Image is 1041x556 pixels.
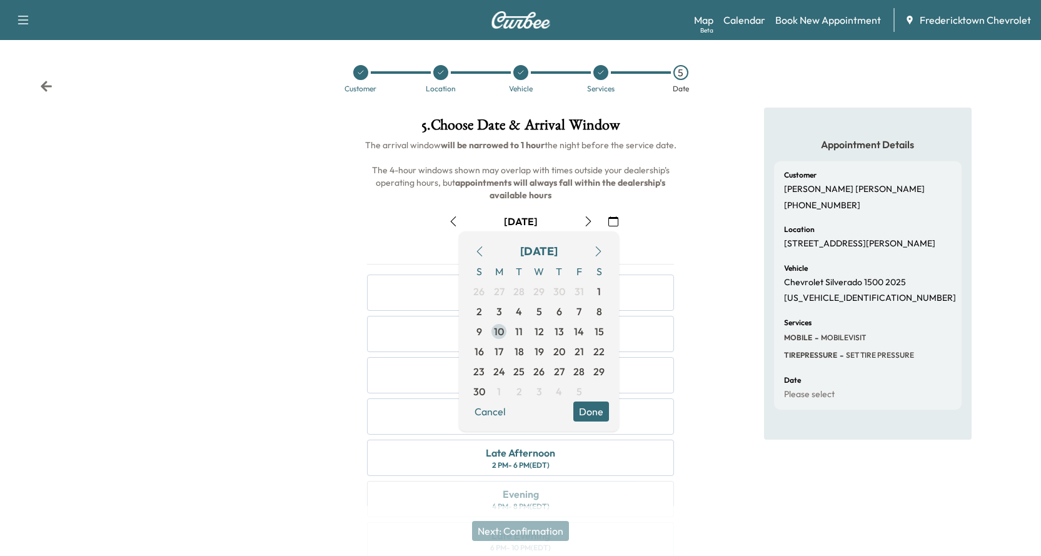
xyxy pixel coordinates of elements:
[576,304,581,319] span: 7
[589,261,609,281] span: S
[554,364,565,379] span: 27
[595,324,604,339] span: 15
[784,389,835,400] p: Please select
[535,344,544,359] span: 19
[700,26,713,35] div: Beta
[529,261,549,281] span: W
[784,265,808,272] h6: Vehicle
[553,284,565,299] span: 30
[533,284,545,299] span: 29
[494,284,505,299] span: 27
[469,261,489,281] span: S
[494,324,504,339] span: 10
[493,364,505,379] span: 24
[469,402,511,422] button: Cancel
[515,344,524,359] span: 18
[473,364,485,379] span: 23
[556,304,562,319] span: 6
[486,445,555,460] div: Late Afternoon
[40,80,53,93] div: Back
[520,243,558,260] div: [DATE]
[673,65,688,80] div: 5
[575,284,584,299] span: 31
[497,384,501,399] span: 1
[593,364,605,379] span: 29
[455,177,667,201] b: appointments will always fall within the dealership's available hours
[476,304,482,319] span: 2
[441,139,545,151] b: will be narrowed to 1 hour
[775,13,881,28] a: Book New Appointment
[784,293,956,304] p: [US_VEHICLE_IDENTIFICATION_NUMBER]
[920,13,1031,28] span: Fredericktown Chevrolet
[344,85,376,93] div: Customer
[723,13,765,28] a: Calendar
[597,284,601,299] span: 1
[576,384,582,399] span: 5
[784,184,925,195] p: [PERSON_NAME] [PERSON_NAME]
[784,319,812,326] h6: Services
[837,349,843,361] span: -
[784,171,817,179] h6: Customer
[774,138,962,151] h5: Appointment Details
[357,118,684,139] h1: 5 . Choose Date & Arrival Window
[784,333,812,343] span: MOBILE
[694,13,713,28] a: MapBeta
[491,11,551,29] img: Curbee Logo
[575,344,584,359] span: 21
[509,85,533,93] div: Vehicle
[556,384,562,399] span: 4
[426,85,456,93] div: Location
[549,261,569,281] span: T
[784,200,860,211] p: [PHONE_NUMBER]
[536,384,542,399] span: 3
[784,226,815,233] h6: Location
[513,364,525,379] span: 25
[573,402,609,422] button: Done
[596,304,602,319] span: 8
[473,384,485,399] span: 30
[495,344,503,359] span: 17
[516,384,522,399] span: 2
[843,350,914,360] span: SET TIRE PRESSURE
[593,344,605,359] span: 22
[784,350,837,360] span: TIREPRESSURE
[365,139,676,201] span: The arrival window the night before the service date. The 4-hour windows shown may overlap with t...
[504,215,538,228] div: [DATE]
[496,304,502,319] span: 3
[476,324,482,339] span: 9
[513,284,525,299] span: 28
[492,460,550,470] div: 2 PM - 6 PM (EDT)
[573,364,585,379] span: 28
[536,304,542,319] span: 5
[516,304,522,319] span: 4
[489,261,509,281] span: M
[515,324,523,339] span: 11
[574,324,584,339] span: 14
[812,331,818,344] span: -
[818,333,866,343] span: MOBILEVISIT
[784,377,801,384] h6: Date
[475,344,484,359] span: 16
[784,238,935,250] p: [STREET_ADDRESS][PERSON_NAME]
[553,344,565,359] span: 20
[569,261,589,281] span: F
[784,277,906,288] p: Chevrolet Silverado 1500 2025
[555,324,564,339] span: 13
[587,85,615,93] div: Services
[533,364,545,379] span: 26
[509,261,529,281] span: T
[535,324,544,339] span: 12
[673,85,689,93] div: Date
[473,284,485,299] span: 26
